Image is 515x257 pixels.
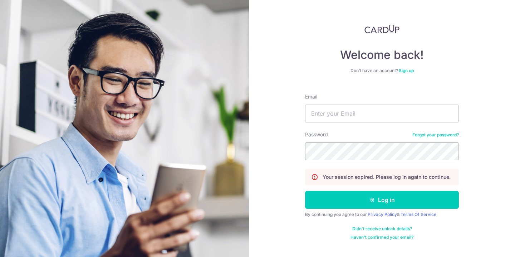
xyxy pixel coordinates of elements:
[412,132,459,138] a: Forgot your password?
[399,68,414,73] a: Sign up
[350,235,413,240] a: Haven't confirmed your email?
[401,212,436,217] a: Terms Of Service
[305,48,459,62] h4: Welcome back!
[305,212,459,217] div: By continuing you agree to our &
[368,212,397,217] a: Privacy Policy
[305,191,459,209] button: Log in
[305,105,459,122] input: Enter your Email
[305,93,317,100] label: Email
[305,131,328,138] label: Password
[323,173,451,181] p: Your session expired. Please log in again to continue.
[352,226,412,232] a: Didn't receive unlock details?
[305,68,459,74] div: Don’t have an account?
[364,25,399,34] img: CardUp Logo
